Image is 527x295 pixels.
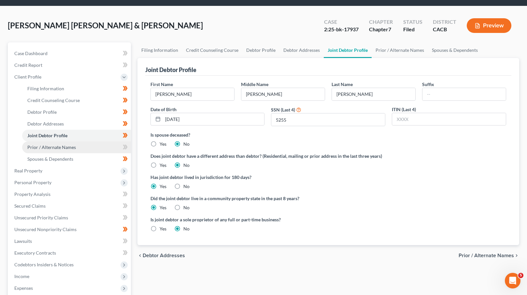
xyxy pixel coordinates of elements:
[14,262,74,267] span: Codebtors Insiders & Notices
[518,273,523,278] span: 5
[22,130,131,141] a: Joint Debtor Profile
[143,253,185,258] span: Debtor Addresses
[428,42,482,58] a: Spouses & Dependents
[14,191,50,197] span: Property Analysis
[14,227,77,232] span: Unsecured Nonpriority Claims
[14,51,48,56] span: Case Dashboard
[160,204,166,211] label: Yes
[324,26,359,33] div: 2:25-bk-17937
[27,133,67,138] span: Joint Debtor Profile
[27,109,57,115] span: Debtor Profile
[372,42,428,58] a: Prior / Alternate Names
[324,42,372,58] a: Joint Debtor Profile
[182,42,242,58] a: Credit Counseling Course
[422,88,506,100] input: --
[403,18,422,26] div: Status
[22,106,131,118] a: Debtor Profile
[151,88,234,100] input: --
[332,88,415,100] input: --
[150,195,506,202] label: Did the joint debtor live in a community property state in the past 8 years?
[279,42,324,58] a: Debtor Addresses
[22,83,131,95] a: Filing Information
[137,42,182,58] a: Filing Information
[9,200,131,212] a: Secured Claims
[388,26,391,32] span: 7
[137,253,143,258] i: chevron_left
[27,86,64,91] span: Filing Information
[14,285,33,291] span: Expenses
[22,153,131,165] a: Spouses & Dependents
[27,144,76,150] span: Prior / Alternate Names
[137,253,185,258] button: chevron_left Debtor Addresses
[392,113,506,125] input: XXXX
[14,74,41,80] span: Client Profile
[433,26,456,33] div: CACB
[271,106,295,113] label: SSN (Last 4)
[183,183,190,190] label: No
[14,62,42,68] span: Credit Report
[505,273,520,288] iframe: Intercom live chat
[14,168,42,173] span: Real Property
[150,216,325,223] label: Is joint debtor a sole proprietor of any full or part-time business?
[150,81,173,88] label: First Name
[150,153,506,159] label: Does joint debtor have a different address than debtor? (Residential, mailing or prior address in...
[459,253,514,258] span: Prior / Alternate Names
[160,141,166,147] label: Yes
[9,224,131,235] a: Unsecured Nonpriority Claims
[9,188,131,200] a: Property Analysis
[9,48,131,59] a: Case Dashboard
[14,203,46,209] span: Secured Claims
[27,121,64,126] span: Debtor Addresses
[271,113,385,126] input: XXXX
[9,247,131,259] a: Executory Contracts
[8,21,203,30] span: [PERSON_NAME] [PERSON_NAME] & [PERSON_NAME]
[150,106,177,113] label: Date of Birth
[160,226,166,232] label: Yes
[14,238,32,244] span: Lawsuits
[369,18,393,26] div: Chapter
[433,18,456,26] div: District
[403,26,422,33] div: Filed
[467,18,511,33] button: Preview
[369,26,393,33] div: Chapter
[22,95,131,106] a: Credit Counseling Course
[183,226,190,232] label: No
[14,273,29,279] span: Income
[22,141,131,153] a: Prior / Alternate Names
[163,113,264,125] input: MM/DD/YYYY
[242,42,279,58] a: Debtor Profile
[183,141,190,147] label: No
[27,97,80,103] span: Credit Counseling Course
[22,118,131,130] a: Debtor Addresses
[145,66,196,74] div: Joint Debtor Profile
[160,183,166,190] label: Yes
[14,215,68,220] span: Unsecured Priority Claims
[241,88,325,100] input: M.I
[9,59,131,71] a: Credit Report
[422,81,434,88] label: Suffix
[514,253,519,258] i: chevron_right
[183,162,190,169] label: No
[392,106,416,113] label: ITIN (Last 4)
[324,18,359,26] div: Case
[183,204,190,211] label: No
[9,235,131,247] a: Lawsuits
[150,131,506,138] label: Is spouse deceased?
[14,250,56,256] span: Executory Contracts
[150,174,506,181] label: Has joint debtor lived in jurisdiction for 180 days?
[27,156,73,162] span: Spouses & Dependents
[160,162,166,169] label: Yes
[14,180,51,185] span: Personal Property
[241,81,268,88] label: Middle Name
[459,253,519,258] button: Prior / Alternate Names chevron_right
[9,212,131,224] a: Unsecured Priority Claims
[332,81,353,88] label: Last Name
